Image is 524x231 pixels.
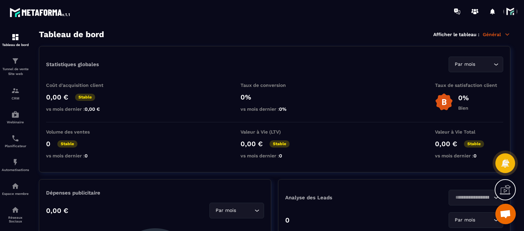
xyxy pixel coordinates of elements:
p: Automatisations [2,168,29,172]
a: social-networksocial-networkRéseaux Sociaux [2,201,29,228]
a: automationsautomationsAutomatisations [2,153,29,177]
p: Coût d'acquisition client [46,82,114,88]
img: scheduler [11,134,19,142]
input: Search for option [477,216,492,224]
p: Espace membre [2,192,29,196]
p: Stable [270,140,290,148]
p: Stable [75,94,95,101]
span: 0% [279,106,287,112]
p: 0,00 € [435,140,457,148]
p: Valeur à Vie (LTV) [241,129,309,135]
a: schedulerschedulerPlanificateur [2,129,29,153]
p: Planificateur [2,144,29,148]
p: Taux de satisfaction client [435,82,503,88]
p: Réseaux Sociaux [2,216,29,223]
p: Stable [57,140,77,148]
p: Volume des ventes [46,129,114,135]
p: vs mois dernier : [241,106,309,112]
p: Webinaire [2,120,29,124]
img: social-network [11,206,19,214]
p: vs mois dernier : [46,106,114,112]
img: formation [11,87,19,95]
div: Search for option [209,203,264,218]
img: formation [11,33,19,41]
p: Général [483,31,510,37]
img: formation [11,57,19,65]
img: b-badge-o.b3b20ee6.svg [435,93,453,111]
p: Taux de conversion [241,82,309,88]
p: 0 [46,140,50,148]
p: Statistiques globales [46,61,99,67]
input: Search for option [453,194,492,201]
p: Stable [464,140,484,148]
a: automationsautomationsWebinaire [2,105,29,129]
p: 0% [241,93,309,101]
span: 0 [279,153,282,158]
span: Par mois [453,216,477,224]
div: Ouvrir le chat [495,204,516,224]
h3: Tableau de bord [39,30,104,39]
p: 0,00 € [241,140,263,148]
input: Search for option [477,61,492,68]
span: 0 [85,153,88,158]
a: formationformationTableau de bord [2,28,29,52]
div: Search for option [449,57,503,72]
img: automations [11,110,19,119]
img: automations [11,158,19,166]
a: formationformationTunnel de vente Site web [2,52,29,81]
span: 0 [474,153,477,158]
a: formationformationCRM [2,81,29,105]
p: Analyse des Leads [285,195,394,201]
p: Afficher le tableau : [433,32,479,37]
p: CRM [2,96,29,100]
img: logo [10,6,71,18]
img: automations [11,182,19,190]
p: vs mois dernier : [46,153,114,158]
span: Par mois [453,61,477,68]
div: Search for option [449,190,503,205]
p: 0 [285,216,290,224]
p: Valeur à Vie Total [435,129,503,135]
p: 0,00 € [46,206,68,215]
p: Bien [458,105,469,111]
p: vs mois dernier : [241,153,309,158]
p: 0,00 € [46,93,68,101]
p: Tableau de bord [2,43,29,47]
p: Dépenses publicitaire [46,190,264,196]
p: Tunnel de vente Site web [2,67,29,76]
p: 0% [458,94,469,102]
input: Search for option [237,207,253,214]
span: Par mois [214,207,237,214]
span: 0,00 € [85,106,100,112]
div: Search for option [449,212,503,228]
p: vs mois dernier : [435,153,503,158]
a: automationsautomationsEspace membre [2,177,29,201]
